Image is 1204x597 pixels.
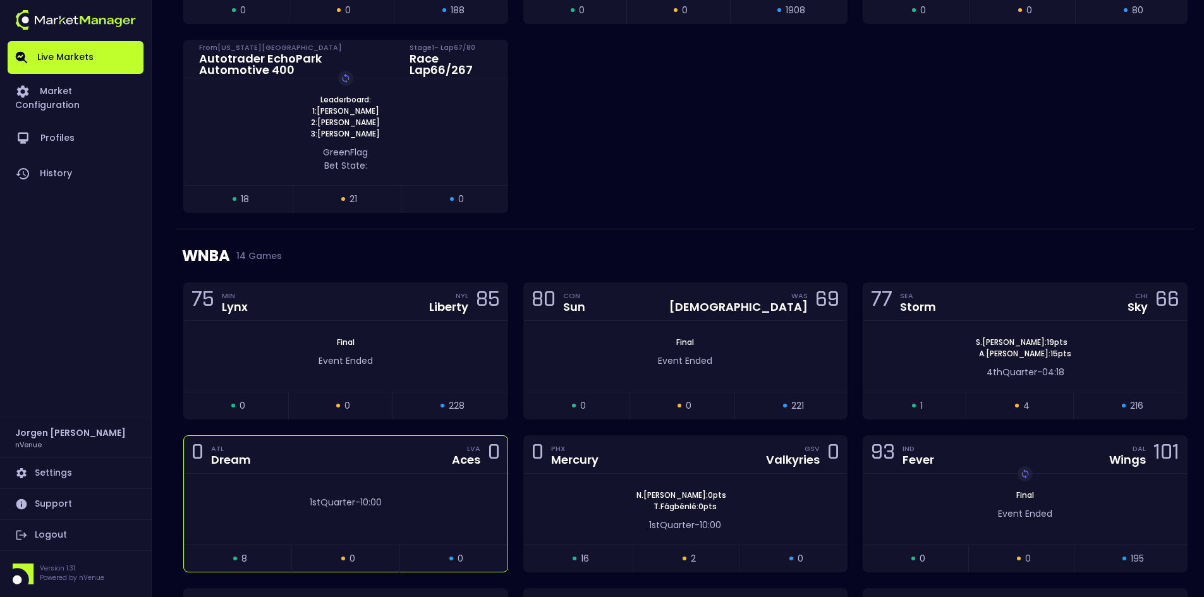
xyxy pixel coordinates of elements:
span: green Flag [323,146,368,159]
div: Wings [1109,454,1146,466]
img: replayImg [341,73,351,83]
div: 66 [1155,290,1179,313]
h3: nVenue [15,440,42,449]
div: Mercury [551,454,599,466]
div: 75 [192,290,214,313]
span: 0 [920,552,925,565]
div: Stage 1 - Lap 67 / 80 [410,42,492,52]
div: 69 [815,290,839,313]
span: 0 [458,193,464,206]
div: CHI [1135,291,1148,301]
span: T . Fágbénlé : 0 pts [650,501,721,512]
div: 85 [476,290,500,313]
span: 0 [240,399,245,413]
div: 77 [871,290,892,313]
span: 0 [1026,4,1032,17]
span: 8 [241,552,247,565]
div: NYL [456,291,468,301]
div: [DEMOGRAPHIC_DATA] [669,301,808,313]
span: 216 [1130,399,1143,413]
span: S . [PERSON_NAME] : 19 pts [972,337,1071,348]
div: Sun [563,301,585,313]
span: 14 Games [230,251,282,261]
a: Settings [8,458,143,488]
span: 18 [241,193,249,206]
div: GSV [805,443,820,454]
span: A . [PERSON_NAME] : 15 pts [975,348,1075,359]
div: 80 [532,290,556,313]
span: 0 [682,4,688,17]
div: DAL [1133,443,1146,454]
span: Final [333,337,358,347]
span: 0 [686,399,691,413]
span: 0 [350,552,355,565]
div: Race Lap 66 / 267 [410,53,492,76]
span: 0 [458,552,463,565]
span: 0 [344,399,350,413]
div: Valkyries [766,454,820,466]
div: Autotrader EchoPark Automotive 400 [199,53,394,76]
span: 0 [920,4,926,17]
span: 3: [PERSON_NAME] [307,128,384,140]
span: 21 [350,193,357,206]
span: 4 [1023,399,1030,413]
div: Aces [452,454,480,466]
span: Leaderboard: [317,94,375,106]
div: CON [563,291,585,301]
a: Profiles [8,121,143,156]
span: 4th Quarter [987,366,1037,378]
a: Logout [8,520,143,550]
div: 0 [192,443,204,466]
a: Live Markets [8,41,143,74]
span: - [355,496,360,509]
div: MIN [222,291,248,301]
span: 0 [580,399,586,413]
div: Version 1.31Powered by nVenue [8,564,143,584]
span: 0 [579,4,585,17]
span: Event Ended [658,354,712,367]
a: History [8,156,143,191]
span: 10:00 [700,519,721,531]
span: 1 [920,399,923,413]
a: Support [8,489,143,519]
span: 2 [691,552,696,565]
span: 0 [240,4,246,17]
div: Fever [903,454,934,466]
img: replayImg [1020,469,1030,479]
span: - [695,519,700,531]
span: 0 [798,552,803,565]
span: 04:18 [1042,366,1064,378]
span: N . [PERSON_NAME] : 0 pts [633,490,730,501]
div: 93 [871,443,895,466]
span: 16 [581,552,589,565]
span: 0 [1025,552,1031,565]
span: 1st Quarter [649,519,695,531]
span: 195 [1131,552,1144,565]
div: Dream [211,454,251,466]
div: PHX [551,443,599,454]
div: 101 [1153,443,1179,466]
div: WAS [791,291,808,301]
span: 0 [345,4,351,17]
h2: Jorgen [PERSON_NAME] [15,426,126,440]
div: Lynx [222,301,248,313]
div: Storm [900,301,936,313]
span: 80 [1132,4,1143,17]
span: Final [672,337,698,347]
div: 0 [827,443,839,466]
div: ATL [211,443,251,454]
span: 10:00 [360,496,382,509]
img: logo [15,10,136,30]
span: Event Ended [998,507,1052,520]
span: 2: [PERSON_NAME] [307,117,384,128]
span: 221 [791,399,804,413]
span: 188 [451,4,465,17]
div: 0 [488,443,500,466]
span: 1st Quarter [310,496,355,509]
div: Liberty [429,301,468,313]
p: Powered by nVenue [40,573,104,582]
div: LVA [467,443,480,454]
span: Final [1012,490,1038,500]
span: - [1037,366,1042,378]
span: 228 [449,399,465,413]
